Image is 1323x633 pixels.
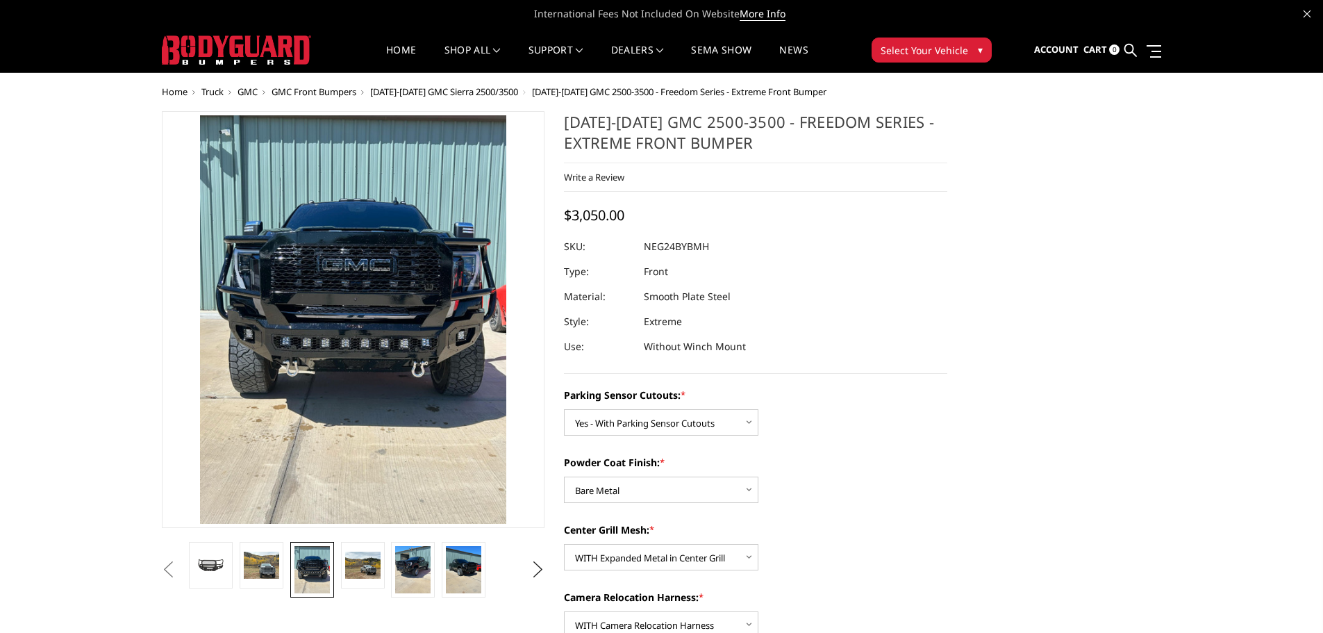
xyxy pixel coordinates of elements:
img: 2024-2025 GMC 2500-3500 - Freedom Series - Extreme Front Bumper [446,546,481,593]
label: Parking Sensor Cutouts: [564,388,947,402]
img: 2024-2025 GMC 2500-3500 - Freedom Series - Extreme Front Bumper [345,552,381,578]
dd: Extreme [644,309,682,334]
img: 2024-2025 GMC 2500-3500 - Freedom Series - Extreme Front Bumper [395,546,431,593]
span: Cart [1083,43,1107,56]
dt: Use: [564,334,633,359]
a: GMC [238,85,258,98]
button: Next [527,559,548,580]
img: 2024-2025 GMC 2500-3500 - Freedom Series - Extreme Front Bumper [193,557,228,574]
a: GMC Front Bumpers [272,85,356,98]
dt: SKU: [564,234,633,259]
span: $3,050.00 [564,206,624,224]
a: Cart 0 [1083,31,1120,69]
a: Truck [201,85,224,98]
img: BODYGUARD BUMPERS [162,35,311,65]
dd: Front [644,259,668,284]
dt: Material: [564,284,633,309]
dt: Style: [564,309,633,334]
h1: [DATE]-[DATE] GMC 2500-3500 - Freedom Series - Extreme Front Bumper [564,111,947,163]
img: 2024-2025 GMC 2500-3500 - Freedom Series - Extreme Front Bumper [294,546,330,593]
span: [DATE]-[DATE] GMC 2500-3500 - Freedom Series - Extreme Front Bumper [532,85,826,98]
a: More Info [740,7,785,21]
a: Dealers [611,45,664,72]
span: ▾ [978,42,983,57]
img: 2024-2025 GMC 2500-3500 - Freedom Series - Extreme Front Bumper [244,552,279,578]
label: Powder Coat Finish: [564,455,947,470]
span: Select Your Vehicle [881,43,968,58]
a: [DATE]-[DATE] GMC Sierra 2500/3500 [370,85,518,98]
button: Select Your Vehicle [872,38,992,63]
iframe: Chat Widget [1254,566,1323,633]
span: Account [1034,43,1079,56]
a: Home [162,85,188,98]
a: News [779,45,808,72]
label: Camera Relocation Harness: [564,590,947,605]
a: Write a Review [564,171,624,183]
a: Account [1034,31,1079,69]
a: 2024-2025 GMC 2500-3500 - Freedom Series - Extreme Front Bumper [162,111,545,528]
a: Support [529,45,583,72]
a: SEMA Show [691,45,751,72]
a: shop all [444,45,501,72]
dd: Without Winch Mount [644,334,746,359]
label: Center Grill Mesh: [564,523,947,537]
button: Previous [158,559,179,580]
dt: Type: [564,259,633,284]
dd: Smooth Plate Steel [644,284,731,309]
span: 0 [1109,44,1120,55]
dd: NEG24BYBMH [644,234,709,259]
a: Home [386,45,416,72]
